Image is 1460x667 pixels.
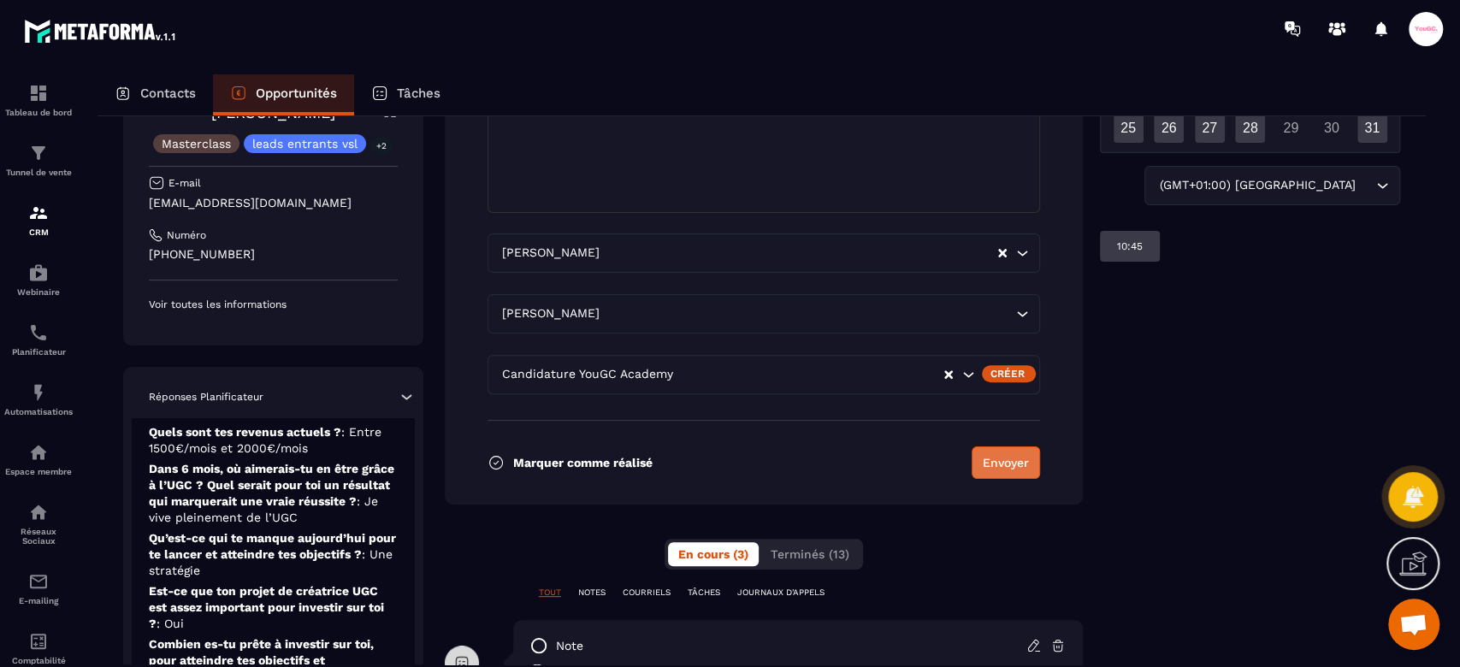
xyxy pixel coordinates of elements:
p: 10:45 [1117,239,1143,253]
img: automations [28,263,49,283]
button: En cours (3) [668,542,759,566]
p: Webinaire [4,287,73,297]
span: [PERSON_NAME] [499,244,604,263]
div: Search for option [488,355,1041,394]
span: Terminés (13) [771,547,849,561]
a: social-networksocial-networkRéseaux Sociaux [4,489,73,558]
p: CRM [4,227,73,237]
button: Clear Selected [998,247,1007,260]
p: Qu’est-ce qui te manque aujourd’hui pour te lancer et atteindre tes objectifs ? [149,530,398,579]
p: Comptabilité [4,656,73,665]
p: COURRIELS [623,587,671,599]
img: formation [28,83,49,103]
p: NOTES [578,587,606,599]
p: Dans 6 mois, où aimerais-tu en être grâce à l’UGC ? Quel serait pour toi un résultat qui marquera... [149,461,398,526]
a: formationformationTunnel de vente [4,130,73,190]
a: Ouvrir le chat [1388,599,1439,650]
input: Search for option [604,304,1013,323]
span: (GMT+01:00) [GEOGRAPHIC_DATA] [1156,176,1359,195]
img: accountant [28,631,49,652]
p: Espace membre [4,467,73,476]
p: Est-ce que ton projet de créatrice UGC est assez important pour investir sur toi ? [149,583,398,632]
input: Search for option [677,365,943,384]
p: Tâches [397,86,440,101]
a: automationsautomationsWebinaire [4,250,73,310]
p: TOUT [539,587,561,599]
p: E-mailing [4,596,73,605]
div: Search for option [488,294,1041,333]
p: note [556,638,583,654]
img: email [28,571,49,592]
img: automations [28,442,49,463]
p: E-mail [168,176,201,190]
a: emailemailE-mailing [4,558,73,618]
img: formation [28,203,49,223]
a: Tâches [354,74,458,115]
span: : Oui [157,617,184,630]
a: automationsautomationsEspace membre [4,429,73,489]
div: Créer [982,365,1036,382]
p: Contacts [140,86,196,101]
p: Planificateur [4,347,73,357]
div: 27 [1195,113,1225,143]
img: formation [28,143,49,163]
span: [PERSON_NAME] [499,304,604,323]
p: Automatisations [4,407,73,416]
button: Terminés (13) [760,542,860,566]
div: 30 [1316,113,1346,143]
span: En cours (3) [678,547,748,561]
img: automations [28,382,49,403]
button: Clear Selected [944,369,953,381]
p: Réponses Planificateur [149,390,263,404]
img: social-network [28,502,49,522]
button: Envoyer [972,446,1040,479]
a: Contacts [98,74,213,115]
p: Masterclass [162,138,231,150]
p: Opportunités [256,86,337,101]
div: 29 [1276,113,1306,143]
img: logo [24,15,178,46]
p: TÂCHES [688,587,720,599]
input: Search for option [1359,176,1372,195]
p: Tableau de bord [4,108,73,117]
input: Search for option [604,244,997,263]
div: Search for option [488,233,1041,273]
a: schedulerschedulerPlanificateur [4,310,73,369]
div: 28 [1235,113,1265,143]
span: Candidature YouGC Academy [499,365,677,384]
a: automationsautomationsAutomatisations [4,369,73,429]
p: Voir toutes les informations [149,298,398,311]
div: 26 [1154,113,1184,143]
p: Marquer comme réalisé [513,456,653,469]
a: formationformationTableau de bord [4,70,73,130]
p: +2 [370,137,393,155]
p: Quels sont tes revenus actuels ? [149,424,398,457]
a: Opportunités [213,74,354,115]
p: [EMAIL_ADDRESS][DOMAIN_NAME] [149,195,398,211]
p: leads entrants vsl [252,138,358,150]
a: formationformationCRM [4,190,73,250]
div: 31 [1357,113,1387,143]
div: Search for option [1144,166,1400,205]
p: Réseaux Sociaux [4,527,73,546]
p: Numéro [167,228,206,242]
img: scheduler [28,322,49,343]
div: 25 [1114,113,1144,143]
p: JOURNAUX D'APPELS [737,587,825,599]
p: [PHONE_NUMBER] [149,246,398,263]
p: Tunnel de vente [4,168,73,177]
